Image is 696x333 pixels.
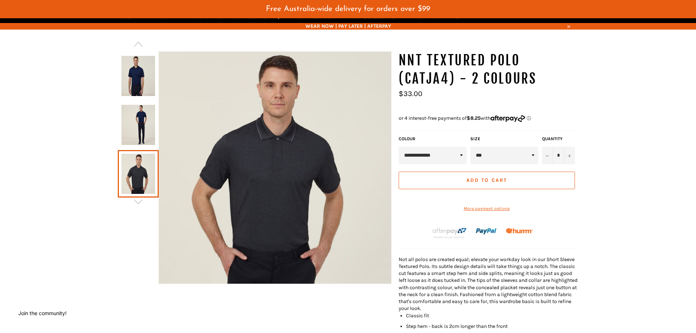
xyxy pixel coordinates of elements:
span: $33.00 [399,89,422,98]
button: Add to Cart [399,172,575,189]
button: Reduce item quantity by one [542,147,553,164]
label: Size [470,136,538,142]
span: Free Australia-wide delivery for orders over $99 [266,5,430,13]
img: Afterpay-Logo-on-dark-bg_large.png [432,227,467,239]
img: paypal.png [476,221,497,242]
span: Add to Cart [466,177,507,183]
label: colour [399,136,467,142]
a: More payment options [399,206,575,212]
button: Join the community! [18,310,67,316]
button: Increase item quantity by one [564,147,575,164]
div: Not all polos are created equal; elevate your workday look in our Short Sleeve Textured Polo. Its... [399,256,579,312]
span: WEAR NOW | PAY LATER | AFTERPAY [118,23,579,30]
li: Classic fit [406,312,579,319]
img: NNT Textured Polo (CATJA4) - 2 Colours - Workin' Gear [121,105,155,145]
img: NNT Textured Polo (CATJA4) - 2 Colours - Workin' Gear [159,51,391,284]
img: Humm_core_logo_RGB-01_300x60px_small_195d8312-4386-4de7-b182-0ef9b6303a37.png [506,228,533,234]
img: NNT Textured Polo (CATJA4) - 2 Colours - Workin' Gear [121,56,155,96]
h1: NNT Textured Polo (CATJA4) - 2 Colours [399,51,579,88]
label: Quantity [542,136,575,142]
li: Step hem - back is 2cm longer than the front [406,323,579,330]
